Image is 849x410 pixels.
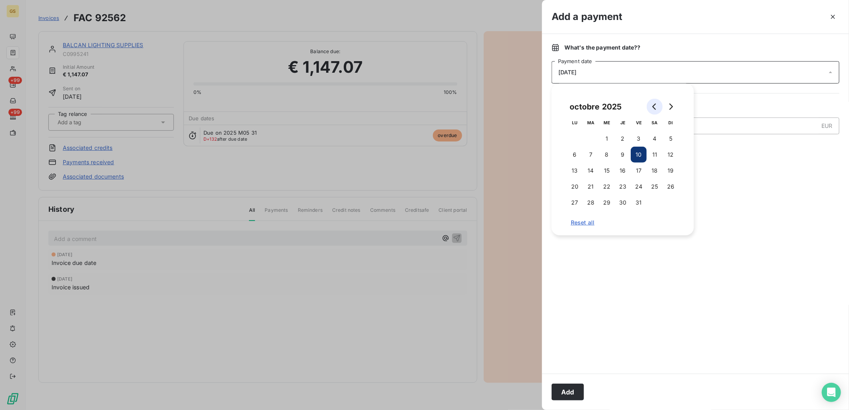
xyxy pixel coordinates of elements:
button: 23 [615,179,631,195]
button: 15 [599,163,615,179]
span: New Balance Due: [552,141,839,149]
button: 2 [615,131,631,147]
button: 3 [631,131,647,147]
button: 7 [583,147,599,163]
button: 12 [663,147,679,163]
button: 1 [599,131,615,147]
span: What's the payment date? ? [564,44,641,52]
button: 28 [583,195,599,211]
button: 21 [583,179,599,195]
button: Go to next month [663,99,679,115]
h3: Add a payment [552,10,623,24]
span: Reset all [571,219,675,226]
th: jeudi [615,115,631,131]
div: octobre 2025 [567,100,625,113]
button: 27 [567,195,583,211]
button: 9 [615,147,631,163]
th: samedi [647,115,663,131]
button: 31 [631,195,647,211]
button: 16 [615,163,631,179]
button: 29 [599,195,615,211]
th: mardi [583,115,599,131]
div: Open Intercom Messenger [822,383,841,402]
th: mercredi [599,115,615,131]
button: 10 [631,147,647,163]
th: lundi [567,115,583,131]
button: Go to previous month [647,99,663,115]
button: 19 [663,163,679,179]
button: 14 [583,163,599,179]
button: 20 [567,179,583,195]
button: 4 [647,131,663,147]
button: 30 [615,195,631,211]
button: 26 [663,179,679,195]
button: Add [552,384,584,400]
button: 25 [647,179,663,195]
button: 13 [567,163,583,179]
button: 8 [599,147,615,163]
span: [DATE] [558,69,577,76]
button: 11 [647,147,663,163]
button: 22 [599,179,615,195]
button: 24 [631,179,647,195]
button: 17 [631,163,647,179]
th: dimanche [663,115,679,131]
th: vendredi [631,115,647,131]
button: 6 [567,147,583,163]
button: 5 [663,131,679,147]
button: 18 [647,163,663,179]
